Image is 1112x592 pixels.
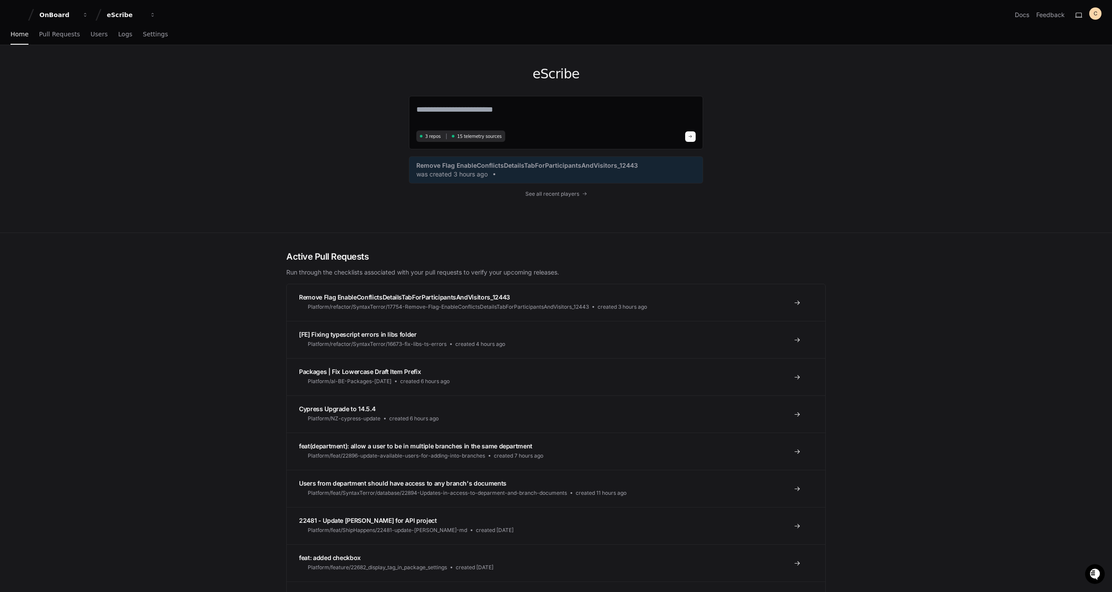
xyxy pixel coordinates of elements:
[287,433,825,470] a: feat(department): allow a user to be in multiple branches in the same departmentPlatform/feat/228...
[287,321,825,358] a: [FE] Fixing typescript errors in libs folderPlatform/refactor/SyntaxTerror/16673-fix-libs-ts-erro...
[91,25,108,45] a: Users
[299,554,361,561] span: feat: added checkbox
[107,11,144,19] div: eScribe
[1015,11,1029,19] a: Docs
[308,564,447,571] span: Platform/feature/22682_display_tag_in_package_settings
[11,32,28,37] span: Home
[287,507,825,544] a: 22481 - Update [PERSON_NAME] for API projectPlatform/feat/ShipHappens/22481-update-[PERSON_NAME]-...
[400,378,450,385] span: created 6 hours ago
[455,341,505,348] span: created 4 hours ago
[39,25,80,45] a: Pull Requests
[143,32,168,37] span: Settings
[308,452,485,459] span: Platform/feat/22896-update-available-users-for-adding-into-branches
[308,303,589,310] span: Platform/refactor/SyntaxTerror/17754-Remove-Flag-EnableConflictsDetailsTabForParticipantsAndVisit...
[299,331,417,338] span: [FE] Fixing typescript errors in libs folder
[308,378,391,385] span: Platform/al-BE-Packages-[DATE]
[62,92,106,99] a: Powered byPylon
[287,395,825,433] a: Cypress Upgrade to 14.5.4Platform/NZ-cypress-updatecreated 6 hours ago
[287,284,825,321] a: Remove Flag EnableConflictsDetailsTabForParticipantsAndVisitors_12443Platform/refactor/SyntaxTerr...
[299,479,507,487] span: Users from department should have access to any branch's documents
[286,250,826,263] h2: Active Pull Requests
[287,470,825,507] a: Users from department should have access to any branch's documentsPlatform/feat/SyntaxTerror/data...
[9,65,25,81] img: 1736555170064-99ba0984-63c1-480f-8ee9-699278ef63ed
[91,32,108,37] span: Users
[308,341,447,348] span: Platform/refactor/SyntaxTerror/16673-fix-libs-ts-errors
[409,190,703,197] a: See all recent players
[308,415,380,422] span: Platform/NZ-cypress-update
[476,527,514,534] span: created [DATE]
[525,190,579,197] span: See all recent players
[494,452,543,459] span: created 7 hours ago
[299,405,375,412] span: Cypress Upgrade to 14.5.4
[299,368,421,375] span: Packages | Fix Lowercase Draft Item Prefix
[299,442,532,450] span: feat(department): allow a user to be in multiple branches in the same department
[118,25,132,45] a: Logs
[286,268,826,277] p: Run through the checklists associated with your pull requests to verify your upcoming releases.
[1089,7,1101,20] button: C
[143,25,168,45] a: Settings
[409,66,703,82] h1: eScribe
[11,25,28,45] a: Home
[308,527,467,534] span: Platform/feat/ShipHappens/22481-update-[PERSON_NAME]-md
[36,7,92,23] button: OnBoard
[457,133,501,140] span: 15 telemetry sources
[39,32,80,37] span: Pull Requests
[9,9,26,26] img: PlayerZero
[425,133,441,140] span: 3 repos
[416,161,696,179] a: Remove Flag EnableConflictsDetailsTabForParticipantsAndVisitors_12443was created 3 hours ago
[1094,10,1098,17] h1: C
[299,293,510,301] span: Remove Flag EnableConflictsDetailsTabForParticipantsAndVisitors_12443
[30,74,111,81] div: We're available if you need us!
[118,32,132,37] span: Logs
[416,161,638,170] span: Remove Flag EnableConflictsDetailsTabForParticipantsAndVisitors_12443
[576,490,626,497] span: created 11 hours ago
[287,544,825,581] a: feat: added checkboxPlatform/feature/22682_display_tag_in_package_settingscreated [DATE]
[287,358,825,395] a: Packages | Fix Lowercase Draft Item PrefixPlatform/al-BE-Packages-[DATE]created 6 hours ago
[1036,11,1065,19] button: Feedback
[39,11,77,19] div: OnBoard
[149,68,159,78] button: Start new chat
[389,415,439,422] span: created 6 hours ago
[598,303,647,310] span: created 3 hours ago
[456,564,493,571] span: created [DATE]
[87,92,106,99] span: Pylon
[9,35,159,49] div: Welcome
[299,517,437,524] span: 22481 - Update [PERSON_NAME] for API project
[103,7,159,23] button: eScribe
[308,490,567,497] span: Platform/feat/SyntaxTerror/database/22894-Updates-in-access-to-deparment-and-branch-documents
[30,65,144,74] div: Start new chat
[1084,563,1108,587] iframe: Open customer support
[416,170,488,179] span: was created 3 hours ago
